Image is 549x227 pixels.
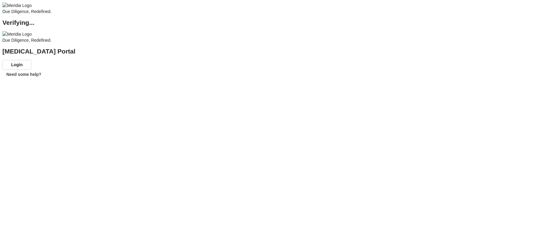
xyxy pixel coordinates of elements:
[2,9,52,14] span: Due Diligence, Redefined.
[2,20,547,26] h2: Verifying...
[2,70,45,79] button: Need some help?
[2,48,547,54] h2: [MEDICAL_DATA] Portal
[2,31,32,37] img: Meridia Logo
[2,38,52,43] span: Due Diligence, Redefined.
[2,2,32,8] img: Meridia Logo
[2,60,31,70] button: Login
